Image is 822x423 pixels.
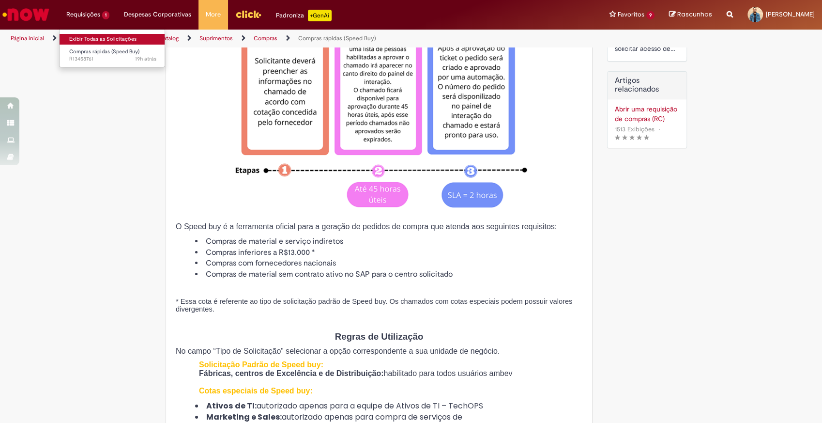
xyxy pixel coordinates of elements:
strong: de TI: [235,400,257,411]
span: 19h atrás [135,55,156,63]
span: habilitado para todos usuários ambev [383,369,512,377]
li: Compras de material e serviço indiretos [195,236,582,247]
strong: Marketing e Sales: [206,411,282,423]
a: Exibir Todas as Solicitações [60,34,166,45]
img: ServiceNow [1,5,51,24]
a: Aberto R13458761 : Compras rápidas (Speed Buy) [60,47,166,64]
strong: Ativos [206,400,233,411]
span: 1 [102,11,109,19]
a: Rascunhos [669,10,712,19]
a: Compras [254,34,277,42]
img: click_logo_yellow_360x200.png [235,7,261,21]
div: Padroniza [276,10,332,21]
span: No campo “Tipo de Solicitação” selecionar a opção correspondente a sua unidade de negócio. [176,347,500,355]
p: +GenAi [308,10,332,21]
span: O Speed buy é a ferramenta oficial para a geração de pedidos de compra que atenda aos seguintes r... [176,222,557,231]
span: Favoritos [618,10,644,19]
a: Página inicial [11,34,44,42]
ul: Requisições [59,29,165,67]
span: Cotas especiais de Speed buy: [199,387,313,395]
span: Fábricas, centros de Excelência e de Distribuição: [199,369,383,377]
span: Rascunhos [677,10,712,19]
span: autorizado apenas para a equipe de Ativos de TI – TechOPS [233,400,483,411]
a: Compras rápidas (Speed Buy) [298,34,376,42]
h3: Artigos relacionados [615,77,679,94]
span: 9 [646,11,655,19]
span: Requisições [66,10,100,19]
ul: Trilhas de página [7,30,541,47]
span: Despesas Corporativas [124,10,191,19]
span: [PERSON_NAME] [766,10,815,18]
span: More [206,10,221,19]
span: * Essa cota é referente ao tipo de solicitação padrão de Speed buy. Os chamados com cotas especia... [176,298,572,313]
li: Compras com fornecedores nacionais [195,258,582,269]
span: R13458761 [69,55,156,63]
li: Compras de material sem contrato ativo no SAP para o centro solicitado [195,269,582,280]
time: 28/08/2025 15:38:19 [135,55,156,63]
span: Compras rápidas (Speed Buy) [69,48,139,55]
span: 1513 Exibições [615,125,655,133]
span: Regras de Utilização [335,331,423,342]
span: • [656,123,662,136]
a: Suprimentos [199,34,233,42]
li: Compras inferiores a R$13.000 * [195,247,582,258]
a: Abrir uma requisição de compras (RC) [615,104,679,124]
span: Solicitação Padrão de Speed buy: [199,360,323,369]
